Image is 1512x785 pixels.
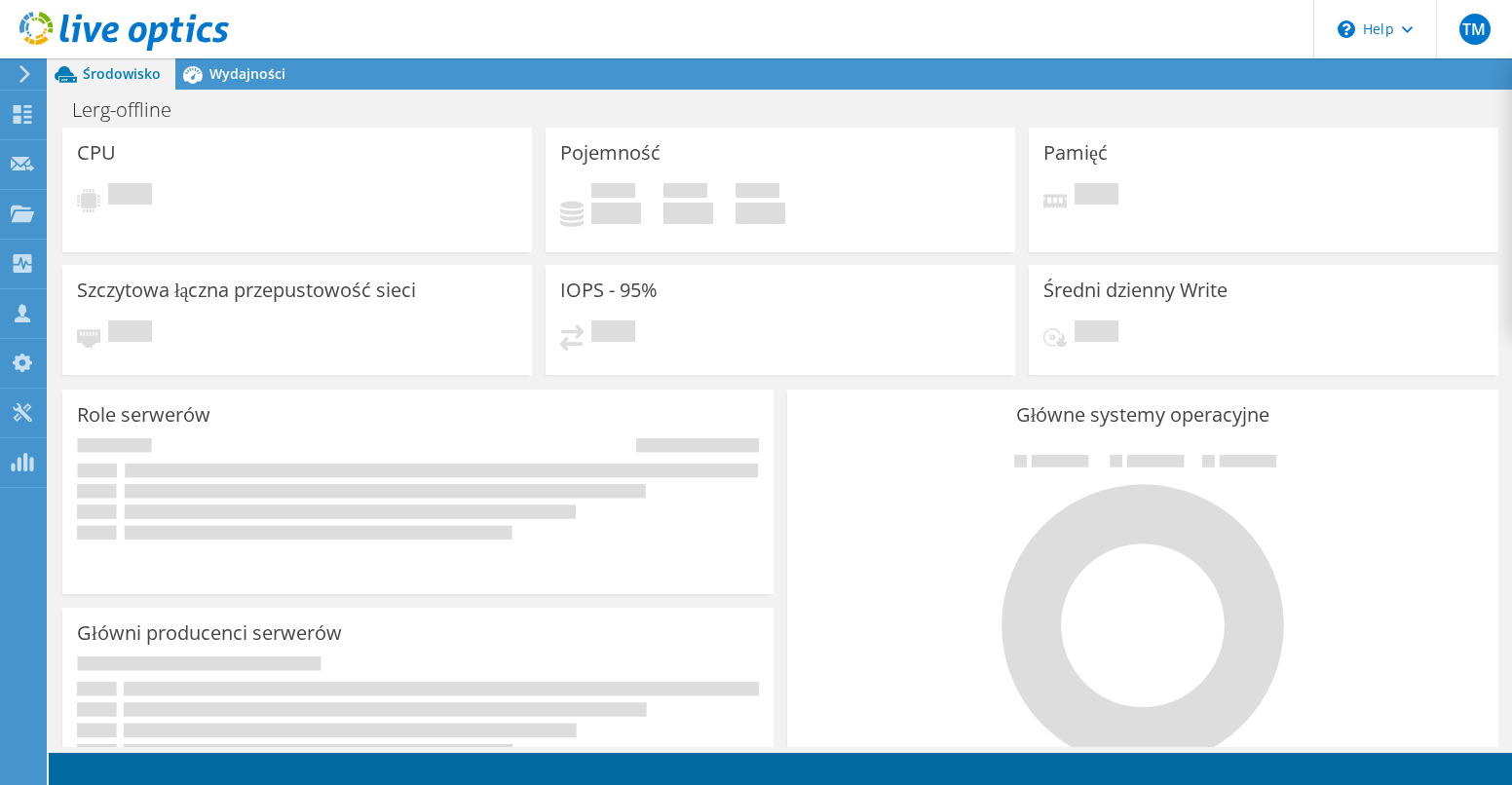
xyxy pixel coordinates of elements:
[1459,14,1491,45] span: TM
[591,183,635,203] span: Użytkownik
[736,203,785,224] h4: 0 GiB
[1043,142,1108,164] h3: Pamięć
[560,280,658,301] h3: IOPS - 95%
[1338,20,1355,38] svg: \n
[77,142,116,164] h3: CPU
[209,64,285,83] span: Wydajności
[108,320,152,347] span: Oczekuje
[1043,280,1228,301] h3: Średni dzienny Write
[1075,183,1118,209] span: Oczekuje
[560,142,661,164] h3: Pojemność
[591,203,641,224] h4: 0 GiB
[77,280,416,301] h3: Szczytowa łączna przepustowość sieci
[591,320,635,347] span: Oczekuje
[108,183,152,209] span: Oczekuje
[1075,320,1118,347] span: Oczekuje
[83,64,161,83] span: Środowisko
[736,183,779,203] span: Łącznie
[77,622,342,644] h3: Główni producenci serwerów
[802,404,1484,426] h3: Główne systemy operacyjne
[77,404,210,426] h3: Role serwerów
[663,183,707,203] span: Wolne
[63,99,202,121] h1: Lerg-offline
[663,203,713,224] h4: 0 GiB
